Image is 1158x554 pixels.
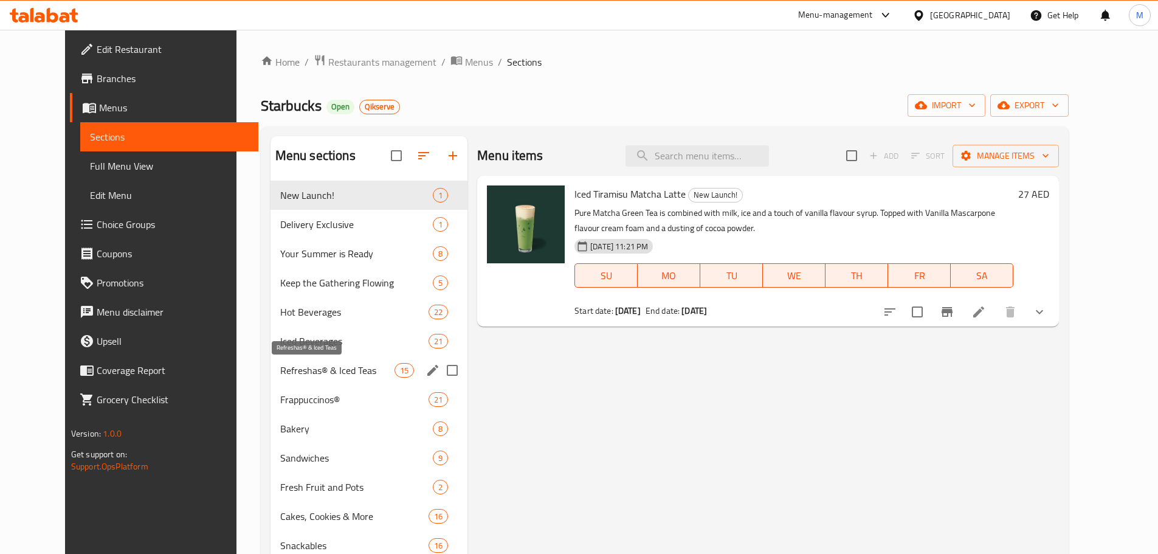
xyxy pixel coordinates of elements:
span: export [1000,98,1059,113]
h6: 27 AED [1018,185,1049,203]
b: [DATE] [681,303,707,319]
span: Menus [99,100,249,115]
div: items [433,275,448,290]
li: / [305,55,309,69]
a: Coupons [70,239,258,268]
span: Delivery Exclusive [280,217,433,232]
div: Delivery Exclusive1 [271,210,467,239]
span: Bakery [280,421,433,436]
a: Restaurants management [314,54,436,70]
img: Iced Tiramisu Matcha Latte [487,185,565,263]
span: [DATE] 11:21 PM [585,241,653,252]
span: Hot Beverages [280,305,429,319]
span: Version: [71,426,101,441]
span: Frappuccinos® [280,392,429,407]
svg: Show Choices [1032,305,1047,319]
span: New Launch! [689,188,742,202]
button: export [990,94,1069,117]
span: Starbucks [261,92,322,119]
div: [GEOGRAPHIC_DATA] [930,9,1010,22]
div: items [395,363,414,378]
button: MO [638,263,700,288]
span: Edit Menu [90,188,249,203]
span: Add item [864,147,903,165]
span: Full Menu View [90,159,249,173]
a: Coverage Report [70,356,258,385]
span: Manage items [962,148,1049,164]
span: Grocery Checklist [97,392,249,407]
span: Upsell [97,334,249,348]
div: items [433,188,448,203]
span: Fresh Fruit and Pots [280,480,433,494]
button: sort-choices [875,297,905,327]
span: 15 [395,365,413,376]
span: Iced Tiramisu Matcha Latte [574,185,686,203]
span: Iced Beverages [280,334,429,348]
div: items [433,217,448,232]
span: 1.0.0 [103,426,122,441]
span: import [917,98,976,113]
div: Open [326,100,354,114]
button: SA [951,263,1013,288]
a: Choice Groups [70,210,258,239]
span: Select section first [903,147,953,165]
nav: breadcrumb [261,54,1069,70]
span: MO [643,267,695,285]
span: 8 [433,423,447,435]
span: FR [893,267,946,285]
span: SA [956,267,1008,285]
span: Select section [839,143,864,168]
div: Cakes, Cookies & More16 [271,502,467,531]
span: Cakes, Cookies & More [280,509,429,524]
span: 1 [433,219,447,230]
button: SU [574,263,638,288]
span: 16 [429,511,447,522]
button: import [908,94,985,117]
span: M [1136,9,1143,22]
div: items [433,421,448,436]
span: 8 [433,248,447,260]
div: Bakery8 [271,414,467,443]
div: Menu-management [798,8,873,23]
div: Fresh Fruit and Pots2 [271,473,467,502]
h2: Menu items [477,147,543,165]
a: Menu disclaimer [70,297,258,327]
span: WE [768,267,821,285]
div: Keep the Gathering Flowing5 [271,268,467,297]
span: Snackables [280,538,429,553]
span: Open [326,102,354,112]
span: Keep the Gathering Flowing [280,275,433,290]
button: TH [825,263,888,288]
a: Edit Restaurant [70,35,258,64]
button: edit [424,361,442,379]
span: Start date: [574,303,613,319]
h2: Menu sections [275,147,356,165]
span: Branches [97,71,249,86]
span: Edit Restaurant [97,42,249,57]
a: Menus [70,93,258,122]
span: Qikserve [360,102,399,112]
div: Sandwiches9 [271,443,467,473]
div: Hot Beverages22 [271,297,467,327]
span: TU [705,267,758,285]
span: 21 [429,394,447,406]
span: Choice Groups [97,217,249,232]
a: Support.OpsPlatform [71,459,148,474]
span: Sections [90,130,249,144]
span: New Launch! [280,188,433,203]
a: Home [261,55,300,69]
div: items [429,334,448,348]
button: Manage items [953,145,1059,167]
span: Promotions [97,275,249,290]
span: 1 [433,190,447,201]
div: Iced Beverages21 [271,327,467,356]
button: show more [1025,297,1054,327]
a: Sections [80,122,258,151]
